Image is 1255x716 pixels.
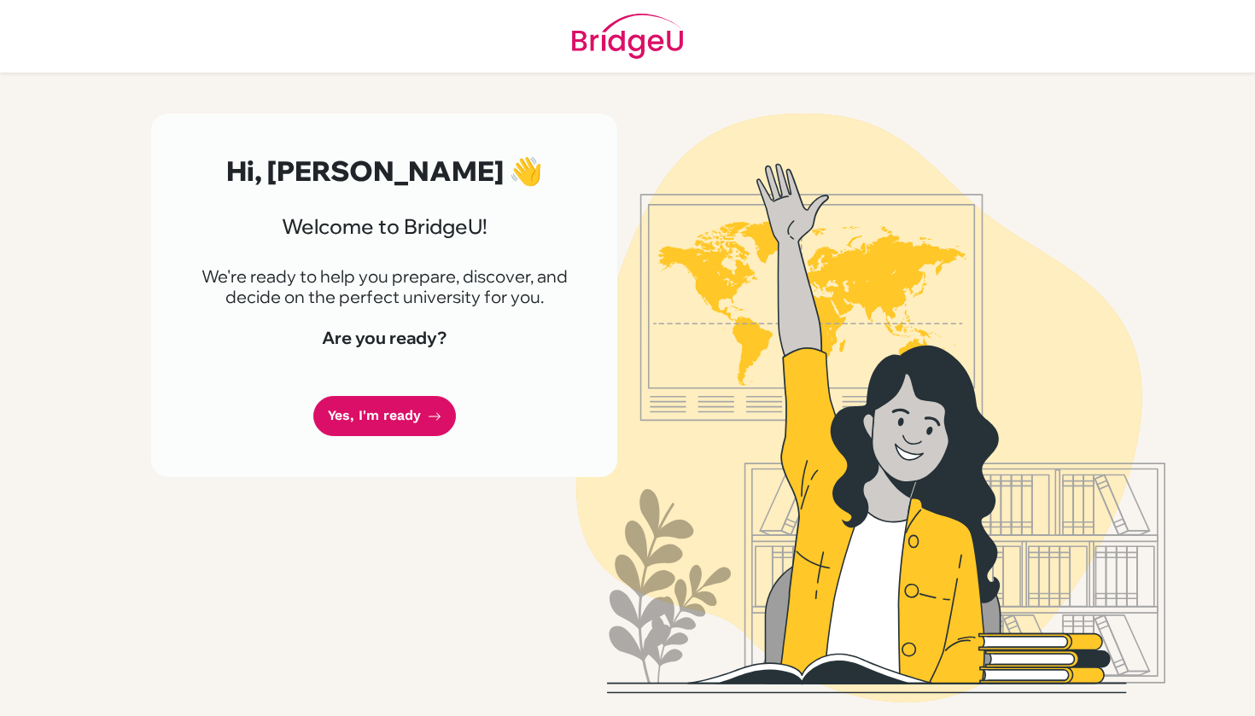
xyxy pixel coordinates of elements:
[192,328,576,348] h4: Are you ready?
[192,154,576,187] h2: Hi, [PERSON_NAME] 👋
[192,266,576,307] p: We're ready to help you prepare, discover, and decide on the perfect university for you.
[313,396,456,436] a: Yes, I'm ready
[192,214,576,239] h3: Welcome to BridgeU!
